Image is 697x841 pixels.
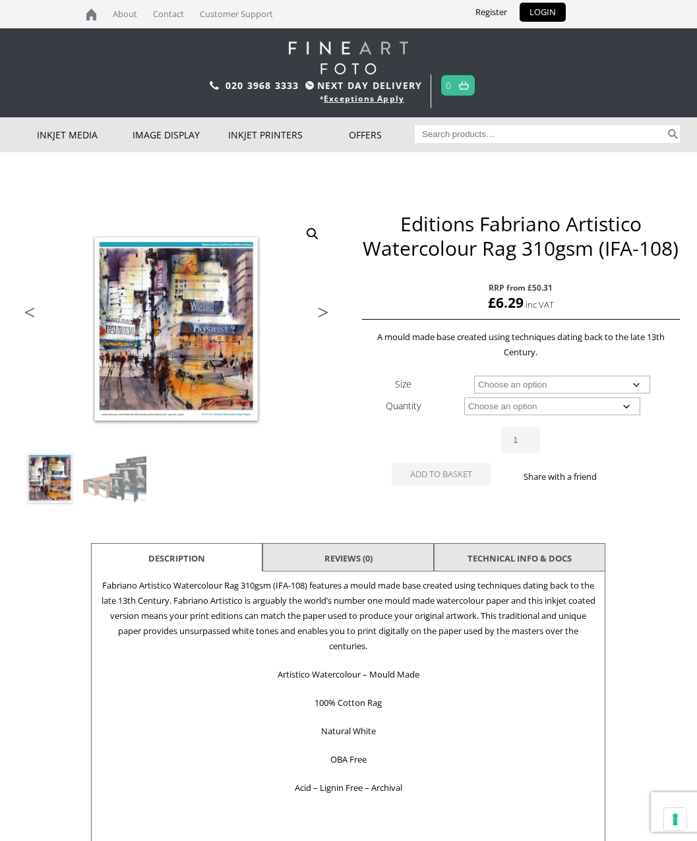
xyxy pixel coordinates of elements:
[362,330,680,360] p: A mould made base created using techniques dating back to the late 13th Century.
[98,667,598,682] p: Artistico Watercolour – Mould Made
[98,780,598,796] p: Acid – Lignin Free – Archival
[392,463,491,486] button: Add to basket
[600,471,611,482] img: facebook sharing button
[98,578,598,654] p: Fabriano Artistico Watercolour Rag 310gsm (IFA-108) features a mould made base created using tech...
[666,125,679,143] button: Search
[18,447,81,510] img: Editions Fabriano Artistico Watercolour Rag 310gsm (IFA-108)
[488,293,524,312] bdi: 6.29
[415,125,667,143] input: Search products…
[501,427,539,453] input: Product quantity
[210,81,219,90] img: phone.svg
[98,695,598,710] p: 100% Cotton Rag
[466,3,517,22] a: Register
[148,547,205,571] a: Description
[521,469,600,484] p: Share with a friend
[459,81,469,90] img: basket.svg
[226,79,299,92] a: 020 3968 3333
[488,293,496,312] span: £
[83,447,146,510] img: Editions Fabriano Artistico Watercolour Rag 310gsm (IFA-108) - Image 2
[301,222,324,246] a: View full-screen image gallery
[324,547,373,571] a: Reviews (0)
[468,547,572,571] a: TECHNICAL INFO & DOCS
[632,471,642,482] img: email sharing button
[305,81,314,90] img: time.svg
[616,471,626,482] img: twitter sharing button
[98,724,598,739] p: Natural White
[395,378,411,390] label: Size
[446,76,452,95] a: 0
[302,78,422,93] span: NEXT DAY DELIVERY
[324,93,404,104] a: Exceptions Apply
[362,212,680,260] h1: Editions Fabriano Artistico Watercolour Rag 310gsm (IFA-108)
[17,212,335,446] img: Editions Fabriano Artistico Watercolour Rag 310gsm (IFA-108)
[98,752,598,767] p: OBA Free
[362,280,680,295] span: RRP from £50.31
[386,399,421,412] label: Quantity
[664,808,686,830] button: Your consent preferences for tracking technologies
[289,42,408,74] img: logo-white.svg
[520,3,566,22] a: LOGIN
